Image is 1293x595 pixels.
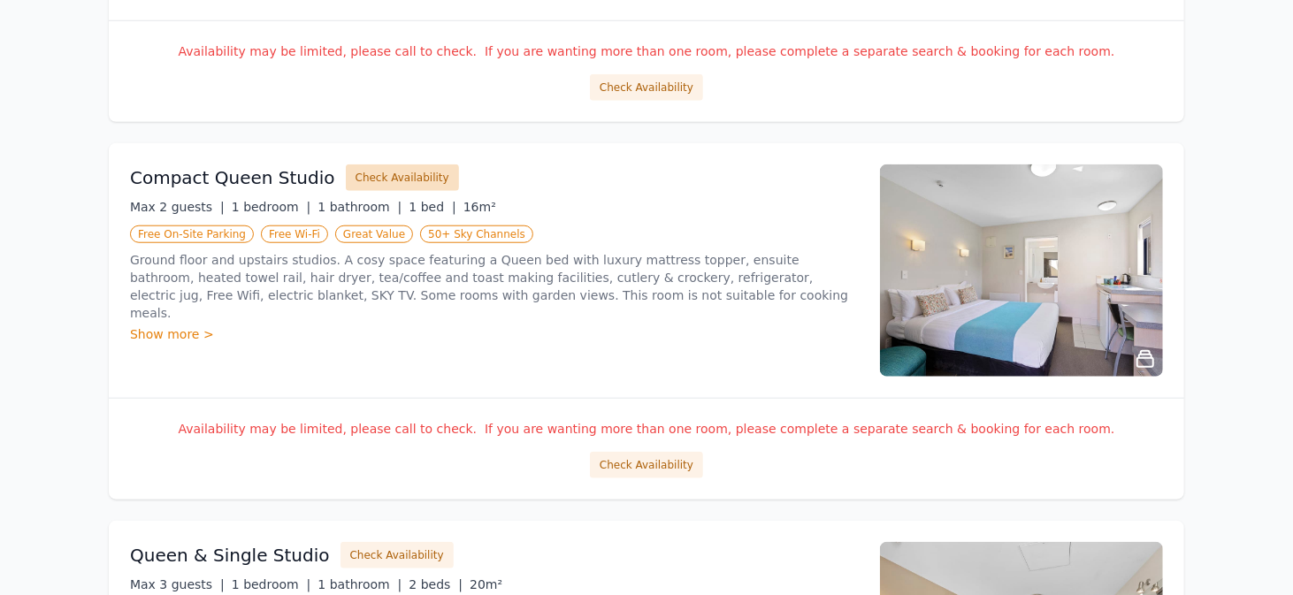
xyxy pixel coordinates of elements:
button: Check Availability [346,164,459,191]
div: Show more > [130,325,859,343]
span: Free On-Site Parking [130,225,254,243]
span: 1 bedroom | [232,577,311,591]
span: 16m² [463,200,496,214]
button: Check Availability [340,542,454,568]
span: Free Wi-Fi [261,225,328,243]
span: 20m² [470,577,502,591]
span: 1 bed | [409,200,455,214]
span: 1 bedroom | [232,200,311,214]
p: Availability may be limited, please call to check. If you are wanting more than one room, please ... [130,420,1163,438]
p: Ground floor and upstairs studios. A cosy space featuring a Queen bed with luxury mattress topper... [130,251,859,322]
span: Max 2 guests | [130,200,225,214]
button: Check Availability [590,74,703,101]
h3: Compact Queen Studio [130,165,335,190]
h3: Queen & Single Studio [130,543,330,568]
p: Availability may be limited, please call to check. If you are wanting more than one room, please ... [130,42,1163,60]
span: Great Value [335,225,413,243]
span: Max 3 guests | [130,577,225,591]
span: 1 bathroom | [318,200,402,214]
span: 2 beds | [409,577,463,591]
span: 50+ Sky Channels [420,225,533,243]
span: 1 bathroom | [318,577,402,591]
button: Check Availability [590,452,703,478]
